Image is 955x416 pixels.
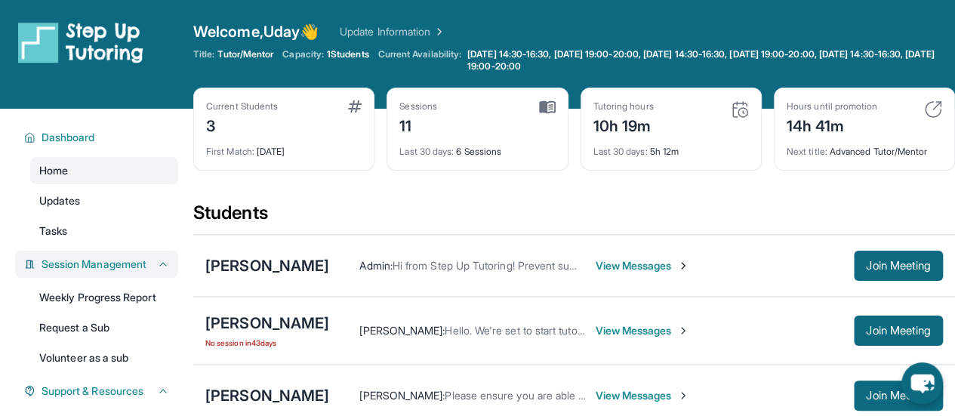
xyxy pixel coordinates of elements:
span: Last 30 days : [399,146,454,157]
div: [PERSON_NAME] [205,313,329,334]
img: Chevron-Right [677,260,689,272]
a: Volunteer as a sub [30,344,178,371]
span: Next title : [787,146,827,157]
div: [PERSON_NAME] [205,385,329,406]
span: Home [39,163,68,178]
span: View Messages [595,323,689,338]
div: 10h 19m [593,112,654,137]
img: card [348,100,362,112]
img: Chevron-Right [677,325,689,337]
a: Update Information [340,24,445,39]
button: Support & Resources [35,384,169,399]
a: Home [30,157,178,184]
button: Dashboard [35,130,169,145]
div: 6 Sessions [399,137,555,158]
button: chat-button [901,362,943,404]
div: [DATE] [206,137,362,158]
span: Welcome, Uday 👋 [193,21,319,42]
a: Tasks [30,217,178,245]
a: Updates [30,187,178,214]
div: Hours until promotion [787,100,877,112]
img: logo [18,21,143,63]
span: Hello. We're set to start tutoring starting [DATE]. Thank you [445,324,725,337]
div: Tutoring hours [593,100,654,112]
span: Tasks [39,223,67,239]
div: 3 [206,112,278,137]
span: [PERSON_NAME] : [359,324,445,337]
div: 14h 41m [787,112,877,137]
span: Title: [193,48,214,60]
span: Capacity: [282,48,324,60]
img: card [924,100,942,119]
img: card [731,100,749,119]
span: Join Meeting [866,326,931,335]
img: Chevron Right [430,24,445,39]
span: Dashboard [42,130,95,145]
span: 1 Students [327,48,369,60]
img: Chevron-Right [677,390,689,402]
span: Join Meeting [866,261,931,270]
button: Session Management [35,257,169,272]
div: [PERSON_NAME] [205,255,329,276]
a: Request a Sub [30,314,178,341]
div: 5h 12m [593,137,749,158]
span: Updates [39,193,81,208]
span: Current Availability: [378,48,461,72]
span: Please ensure you are able to connect to the portal else send email [EMAIL_ADDRESS][DOMAIN_NAME] [445,389,942,402]
span: Last 30 days : [593,146,648,157]
span: No session in 43 days [205,337,329,349]
div: Advanced Tutor/Mentor [787,137,942,158]
span: Support & Resources [42,384,143,399]
span: Session Management [42,257,146,272]
a: Weekly Progress Report [30,284,178,311]
button: Join Meeting [854,381,943,411]
div: Sessions [399,100,437,112]
span: [DATE] 14:30-16:30, [DATE] 19:00-20:00, [DATE] 14:30-16:30, [DATE] 19:00-20:00, [DATE] 14:30-16:3... [467,48,952,72]
span: View Messages [595,388,689,403]
div: Students [193,201,955,234]
span: Join Meeting [866,391,931,400]
button: Join Meeting [854,316,943,346]
div: 11 [399,112,437,137]
a: [DATE] 14:30-16:30, [DATE] 19:00-20:00, [DATE] 14:30-16:30, [DATE] 19:00-20:00, [DATE] 14:30-16:3... [464,48,955,72]
span: Tutor/Mentor [217,48,273,60]
span: Admin : [359,259,392,272]
span: First Match : [206,146,254,157]
button: Join Meeting [854,251,943,281]
div: Current Students [206,100,278,112]
span: [PERSON_NAME] : [359,389,445,402]
span: View Messages [595,258,689,273]
img: card [539,100,556,114]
